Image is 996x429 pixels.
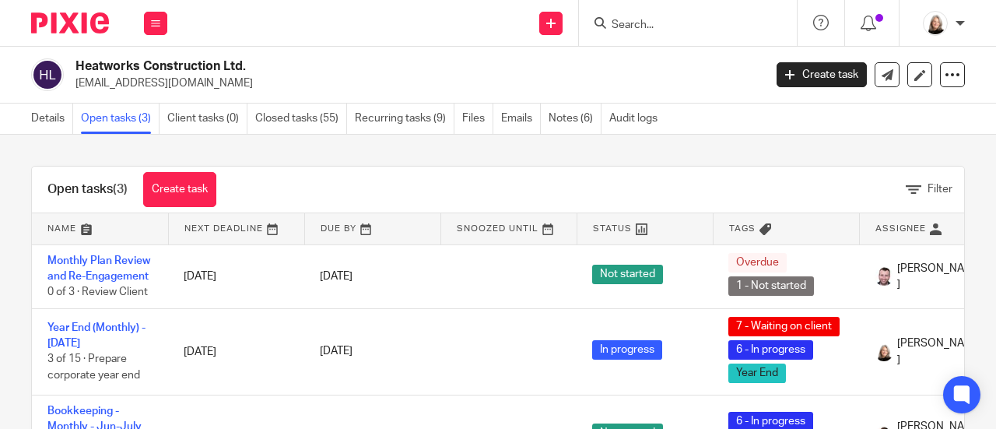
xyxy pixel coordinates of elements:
span: 0 of 3 · Review Client [47,287,148,297]
a: Client tasks (0) [167,104,247,134]
a: Open tasks (3) [81,104,160,134]
img: Screenshot%202023-11-02%20134555.png [923,11,948,36]
span: 3 of 15 · Prepare corporate year end [47,354,140,382]
span: Snoozed Until [457,224,538,233]
span: [DATE] [320,346,352,357]
span: Status [593,224,632,233]
a: Year End (Monthly) - [DATE] [47,322,146,349]
p: [EMAIL_ADDRESS][DOMAIN_NAME] [75,76,753,91]
span: Year End [728,364,786,383]
span: (3) [113,183,128,195]
a: Notes (6) [549,104,601,134]
a: Closed tasks (55) [255,104,347,134]
span: [PERSON_NAME] [897,336,980,367]
img: Screenshot%202023-11-02%20134555.png [875,343,893,361]
img: Pixie [31,12,109,33]
span: Tags [729,224,756,233]
img: svg%3E [31,58,64,91]
span: Not started [592,265,663,284]
a: Monthly Plan Review and Re-Engagement [47,255,150,282]
td: [DATE] [168,244,304,308]
a: Files [462,104,493,134]
span: [PERSON_NAME] [897,261,980,293]
input: Search [610,19,750,33]
a: Audit logs [609,104,665,134]
a: Emails [501,104,541,134]
span: 7 - Waiting on client [728,317,840,336]
span: [DATE] [320,271,352,282]
span: Filter [928,184,952,195]
span: In progress [592,340,662,360]
h1: Open tasks [47,181,128,198]
a: Details [31,104,73,134]
span: Overdue [728,253,787,273]
a: Recurring tasks (9) [355,104,454,134]
h2: Heatworks Construction Ltd. [75,58,618,75]
a: Create task [143,172,216,207]
a: Create task [777,62,867,87]
span: 1 - Not started [728,276,814,296]
span: 6 - In progress [728,340,813,360]
td: [DATE] [168,308,304,395]
img: Shawn%20Headshot%2011-2020%20Cropped%20Resized2.jpg [875,267,893,286]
